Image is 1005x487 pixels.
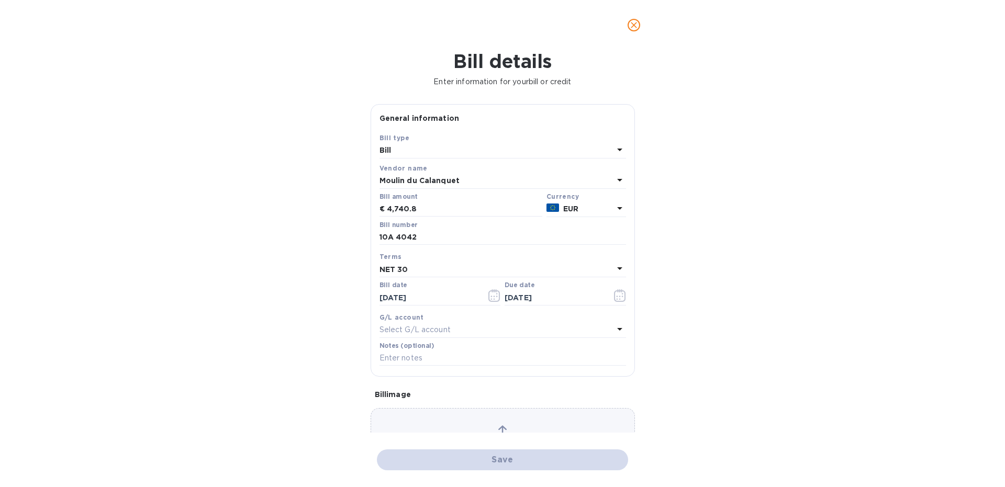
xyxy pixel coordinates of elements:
label: Due date [505,282,534,289]
b: G/L account [379,313,424,321]
label: Bill date [379,282,407,289]
input: Select date [379,290,478,305]
p: Enter information for your bill or credit [8,76,997,87]
input: Enter bill number [379,230,626,245]
b: Vendor name [379,164,428,172]
label: Notes (optional) [379,343,434,349]
div: € [379,201,387,217]
b: Currency [546,192,579,200]
p: Select G/L account [379,324,451,335]
button: close [621,13,646,38]
input: Enter notes [379,350,626,366]
input: Due date [505,290,604,305]
p: Bill image [375,389,631,400]
h1: Bill details [8,50,997,72]
b: Bill type [379,134,410,142]
label: Bill amount [379,194,417,200]
label: Bill number [379,222,417,228]
b: Moulin du Calanquet [379,176,460,185]
b: EUR [563,205,578,213]
b: General information [379,114,460,122]
input: € Enter bill amount [387,201,542,217]
b: Terms [379,253,402,261]
b: Bill [379,146,392,154]
b: NET 30 [379,265,408,274]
